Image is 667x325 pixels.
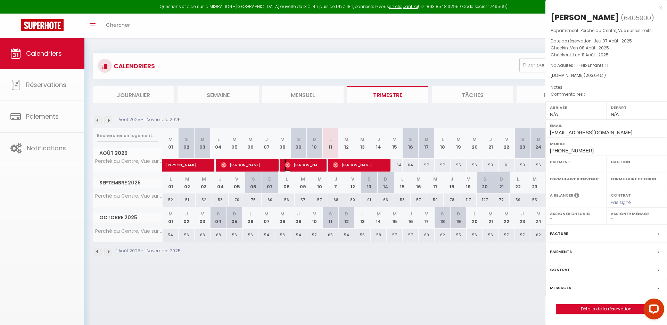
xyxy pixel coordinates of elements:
label: Assigner Menage [611,210,662,217]
span: N/A [550,112,558,117]
label: Arrivée [550,104,602,111]
label: Formulaire Bienvenue [550,175,602,182]
label: A relancer [550,192,573,198]
span: Nb Adultes : 1 - [551,62,608,68]
span: Lun 11 Août . 2025 [573,52,609,58]
span: - [585,91,587,97]
p: Commentaires : [551,91,662,98]
span: Perché au Centre, Vue sur les Toits [580,27,652,33]
div: [PERSON_NAME] [551,12,619,23]
span: 6405900 [624,14,651,22]
span: ( € ) [584,72,606,78]
span: 203.64 [585,72,600,78]
span: Ven 08 Août . 2025 [570,45,609,51]
p: Notes : [551,84,662,91]
span: [PHONE_NUMBER] [550,148,594,153]
label: Paiements [550,248,572,255]
label: Départ [611,104,662,111]
label: Caution [611,158,662,165]
i: Sélectionner OUI si vous souhaiter envoyer les séquences de messages post-checkout [574,192,579,200]
label: Mobile [550,140,662,147]
div: [DOMAIN_NAME] [551,72,662,79]
label: Assigner Checkin [550,210,602,217]
span: - [565,84,567,90]
label: Facture [550,230,568,237]
button: Détails de la réservation [556,304,657,314]
span: Jeu 07 Août . 2025 [594,38,632,44]
span: Pas signé [611,199,631,205]
label: Messages [550,284,571,292]
a: Détails de la réservation [556,304,656,314]
label: Contrat [611,192,631,197]
label: Email [550,122,662,129]
p: Checkout : [551,51,662,58]
p: Appartement : [551,27,662,34]
span: Nb Enfants : 1 [581,62,608,68]
span: ( ) [621,13,654,23]
p: Date de réservation : [551,38,662,45]
span: [EMAIL_ADDRESS][DOMAIN_NAME] [550,130,632,135]
label: Formulaire Checkin [611,175,662,182]
p: Checkin : [551,45,662,51]
label: Contrat [550,266,570,274]
span: N/A [611,112,619,117]
label: Paiement [550,158,602,165]
div: x [545,3,662,12]
iframe: LiveChat chat widget [638,296,667,325]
